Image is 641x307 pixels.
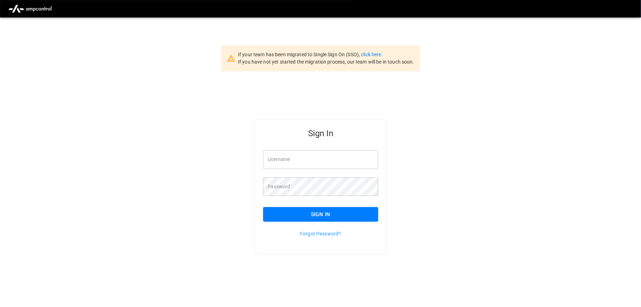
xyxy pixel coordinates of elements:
[6,2,54,15] img: ampcontrol.io logo
[238,52,361,57] span: If your team has been migrated to Single Sign On (SSO),
[263,207,379,222] button: Sign In
[361,52,382,57] a: click here.
[263,128,379,139] h5: Sign In
[263,230,379,237] p: Forgot Password?
[238,59,414,65] span: If you have not yet started the migration process, our team will be in touch soon.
